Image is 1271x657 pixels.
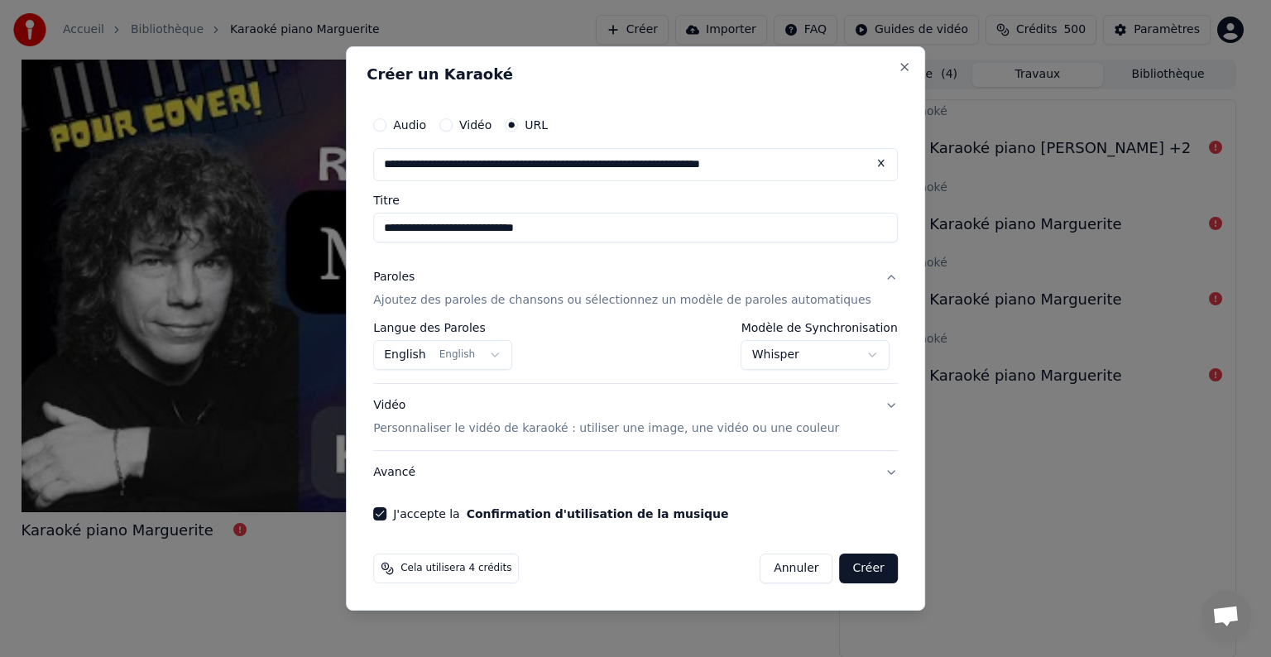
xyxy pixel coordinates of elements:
label: J'accepte la [393,508,728,520]
label: URL [525,119,548,131]
button: Créer [840,554,898,583]
button: Annuler [760,554,832,583]
label: Langue des Paroles [373,322,512,333]
div: Paroles [373,269,415,285]
span: Cela utilisera 4 crédits [400,562,511,575]
label: Vidéo [459,119,492,131]
button: ParolesAjoutez des paroles de chansons ou sélectionnez un modèle de paroles automatiques [373,256,898,322]
label: Audio [393,119,426,131]
p: Ajoutez des paroles de chansons ou sélectionnez un modèle de paroles automatiques [373,292,871,309]
button: Avancé [373,451,898,494]
div: Vidéo [373,397,839,437]
p: Personnaliser le vidéo de karaoké : utiliser une image, une vidéo ou une couleur [373,420,839,437]
div: ParolesAjoutez des paroles de chansons ou sélectionnez un modèle de paroles automatiques [373,322,898,383]
h2: Créer un Karaoké [367,67,904,82]
label: Titre [373,194,898,206]
button: J'accepte la [467,508,729,520]
button: VidéoPersonnaliser le vidéo de karaoké : utiliser une image, une vidéo ou une couleur [373,384,898,450]
label: Modèle de Synchronisation [741,322,898,333]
